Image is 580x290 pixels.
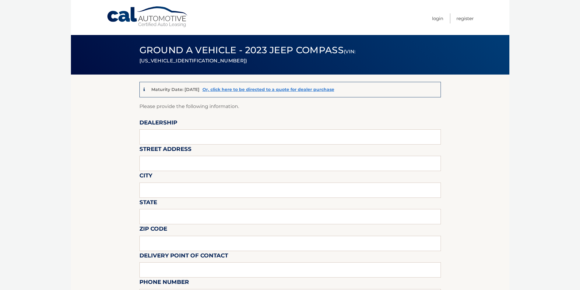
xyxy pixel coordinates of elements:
a: Login [432,13,443,23]
label: City [139,171,152,182]
small: (VIN: [US_VEHICLE_IDENTIFICATION_NUMBER]) [139,49,356,64]
label: State [139,198,157,209]
span: Ground a Vehicle - 2023 Jeep Compass [139,44,356,65]
label: Street Address [139,145,192,156]
label: Delivery Point of Contact [139,251,228,262]
label: Dealership [139,118,177,129]
p: Please provide the following information. [139,102,441,111]
a: Register [456,13,474,23]
p: Maturity Date: [DATE] [151,87,199,92]
label: Zip Code [139,224,167,236]
a: Cal Automotive [107,6,189,28]
a: Or, click here to be directed to a quote for dealer purchase [202,87,334,92]
label: Phone Number [139,278,189,289]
